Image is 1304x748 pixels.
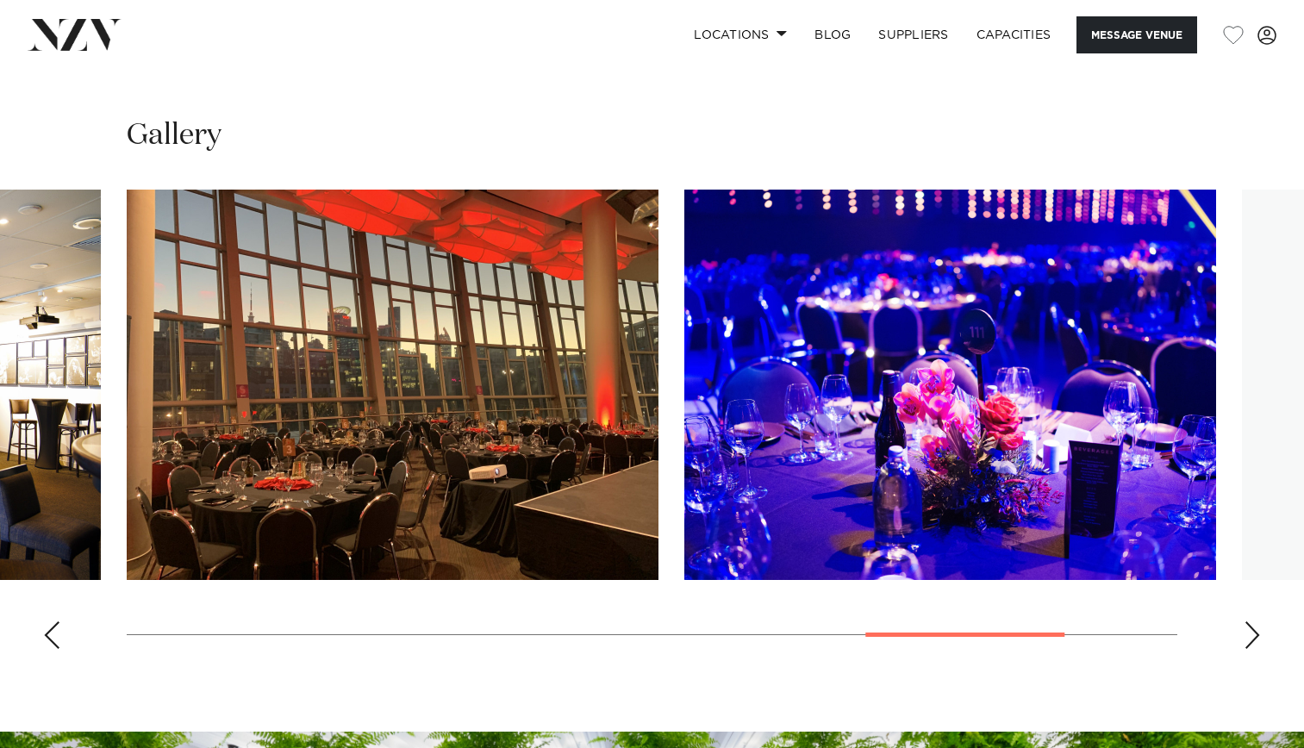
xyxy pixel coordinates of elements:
[963,16,1065,53] a: Capacities
[801,16,864,53] a: BLOG
[1076,16,1197,53] button: Message Venue
[684,190,1216,580] swiper-slide: 9 / 10
[127,190,658,580] swiper-slide: 8 / 10
[127,116,221,155] h2: Gallery
[680,16,801,53] a: Locations
[864,16,962,53] a: SUPPLIERS
[28,19,122,50] img: nzv-logo.png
